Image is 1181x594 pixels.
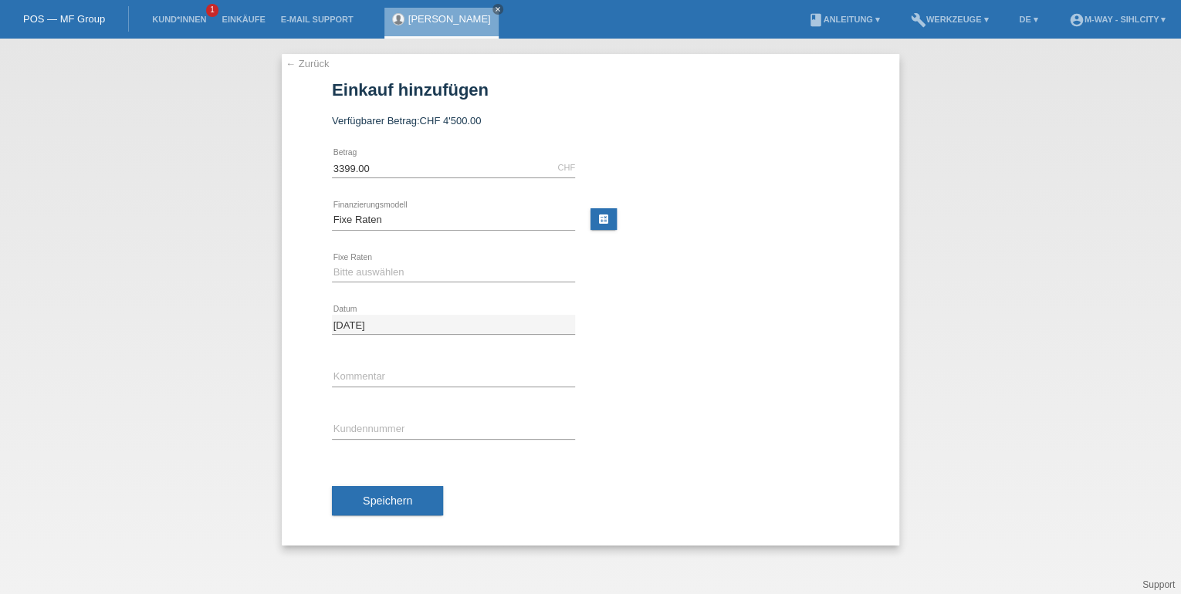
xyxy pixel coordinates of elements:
a: buildWerkzeuge ▾ [903,15,997,24]
a: Einkäufe [214,15,272,24]
h1: Einkauf hinzufügen [332,80,849,100]
div: CHF [557,163,575,172]
a: account_circlem-way - Sihlcity ▾ [1061,15,1173,24]
a: [PERSON_NAME] [408,13,491,25]
a: DE ▾ [1011,15,1045,24]
i: book [807,12,823,28]
div: Verfügbarer Betrag: [332,115,849,127]
span: 1 [206,4,218,17]
i: calculate [597,213,610,225]
a: Kund*innen [144,15,214,24]
a: E-Mail Support [273,15,361,24]
span: Speichern [363,494,412,507]
a: ← Zurück [286,58,329,69]
a: close [492,4,503,15]
span: CHF 4'500.00 [419,115,481,127]
i: account_circle [1069,12,1085,28]
a: bookAnleitung ▾ [800,15,887,24]
a: Support [1142,579,1175,590]
a: POS — MF Group [23,13,105,25]
button: Speichern [332,486,443,515]
i: build [911,12,926,28]
i: close [494,5,502,13]
a: calculate [590,208,617,230]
